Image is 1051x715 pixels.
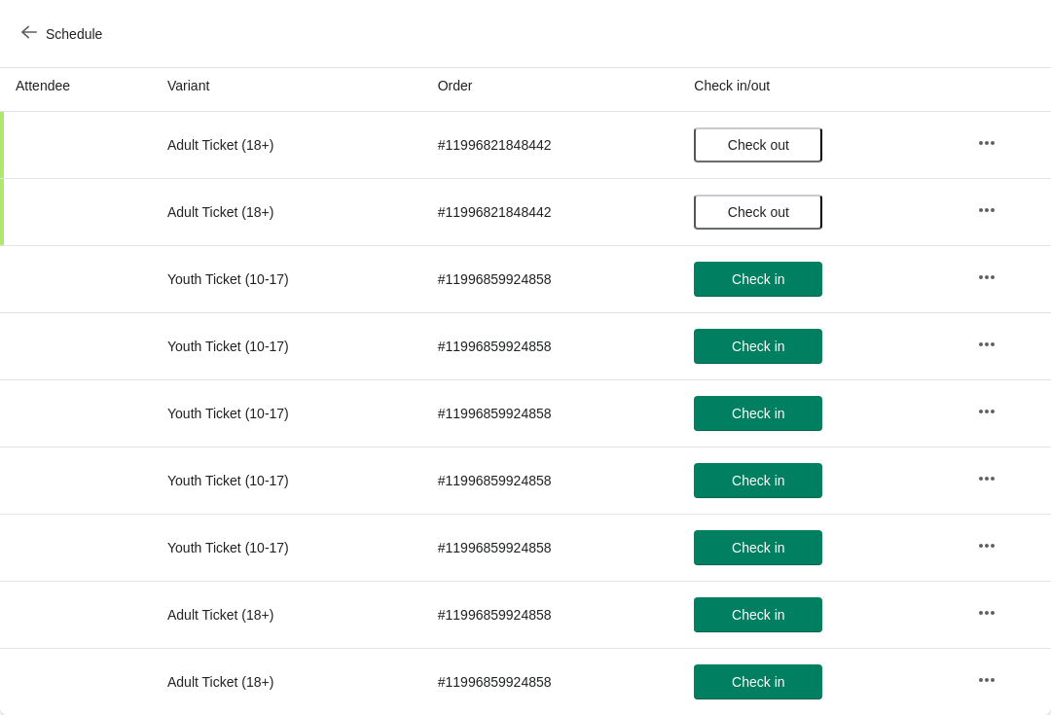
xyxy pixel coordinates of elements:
td: # 11996859924858 [422,312,679,379]
span: Check out [728,204,789,220]
td: # 11996859924858 [422,245,679,312]
button: Check in [694,463,822,498]
span: Check in [732,674,784,690]
td: Youth Ticket (10-17) [152,312,422,379]
td: # 11996821848442 [422,178,679,245]
th: Check in/out [678,60,961,112]
th: Order [422,60,679,112]
button: Check in [694,530,822,565]
button: Check out [694,127,822,162]
td: # 11996859924858 [422,379,679,447]
span: Check in [732,540,784,555]
td: Youth Ticket (10-17) [152,379,422,447]
td: Youth Ticket (10-17) [152,245,422,312]
button: Check in [694,262,822,297]
span: Check in [732,339,784,354]
td: Adult Ticket (18+) [152,178,422,245]
button: Check in [694,597,822,632]
td: Adult Ticket (18+) [152,112,422,178]
td: Youth Ticket (10-17) [152,514,422,581]
button: Check in [694,664,822,699]
td: # 11996859924858 [422,514,679,581]
td: # 11996859924858 [422,447,679,514]
span: Check in [732,473,784,488]
th: Variant [152,60,422,112]
span: Check out [728,137,789,153]
span: Schedule [46,26,102,42]
button: Check in [694,329,822,364]
span: Check in [732,271,784,287]
td: # 11996859924858 [422,648,679,715]
td: Youth Ticket (10-17) [152,447,422,514]
td: Adult Ticket (18+) [152,581,422,648]
button: Check out [694,195,822,230]
td: # 11996859924858 [422,581,679,648]
span: Check in [732,607,784,623]
button: Check in [694,396,822,431]
button: Schedule [10,17,118,52]
span: Check in [732,406,784,421]
td: Adult Ticket (18+) [152,648,422,715]
td: # 11996821848442 [422,112,679,178]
